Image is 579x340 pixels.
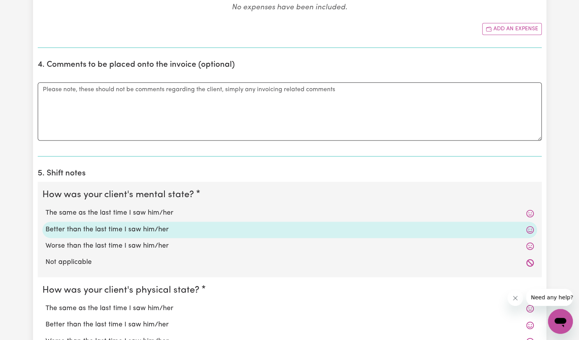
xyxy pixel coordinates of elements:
[42,283,203,297] legend: How was your client's physical state?
[45,320,534,330] label: Better than the last time I saw him/her
[45,241,534,251] label: Worse than the last time I saw him/her
[38,169,542,179] h2: 5. Shift notes
[45,257,534,267] label: Not applicable
[42,188,197,202] legend: How was your client's mental state?
[507,290,523,306] iframe: Close message
[482,23,542,35] button: Add another expense
[45,208,534,218] label: The same as the last time I saw him/her
[45,304,534,314] label: The same as the last time I saw him/her
[548,309,573,334] iframe: Button to launch messaging window
[526,289,573,306] iframe: Message from company
[45,225,534,235] label: Better than the last time I saw him/her
[232,4,347,11] em: No expenses have been included.
[38,60,542,70] h2: 4. Comments to be placed onto the invoice (optional)
[5,5,47,12] span: Need any help?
